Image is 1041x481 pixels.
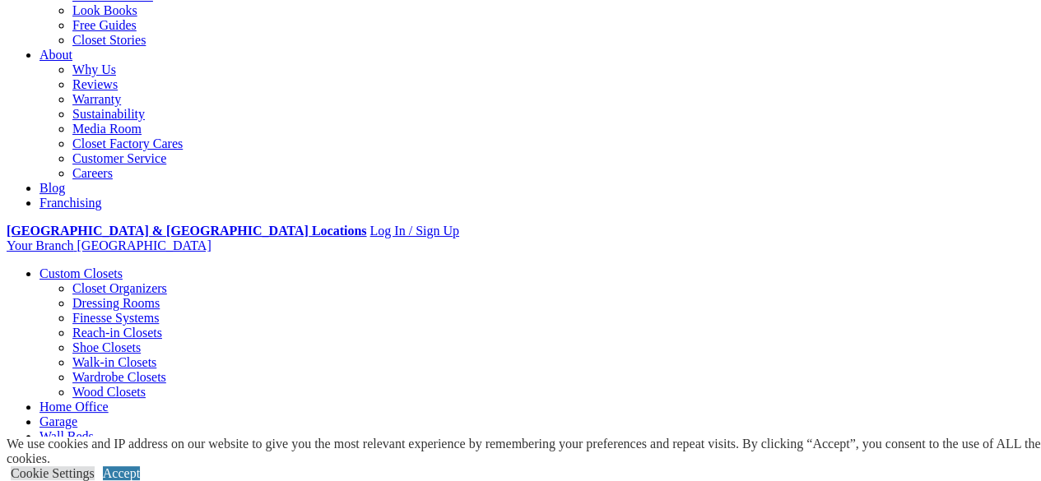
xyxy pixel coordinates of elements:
[72,340,141,354] a: Shoe Closets
[7,238,73,252] span: Your Branch
[72,122,142,136] a: Media Room
[7,437,1041,466] div: We use cookies and IP address on our website to give you the most relevant experience by remember...
[40,266,123,280] a: Custom Closets
[72,385,146,399] a: Wood Closets
[72,18,137,32] a: Free Guides
[72,311,159,325] a: Finesse Systems
[11,466,95,480] a: Cookie Settings
[72,281,167,295] a: Closet Organizers
[40,429,94,443] a: Wall Beds
[40,48,72,62] a: About
[72,296,160,310] a: Dressing Rooms
[72,92,121,106] a: Warranty
[72,62,116,76] a: Why Us
[72,107,145,121] a: Sustainability
[72,151,166,165] a: Customer Service
[72,136,183,150] a: Closet Factory Cares
[40,400,109,414] a: Home Office
[72,3,137,17] a: Look Books
[72,77,118,91] a: Reviews
[103,466,140,480] a: Accept
[77,238,211,252] span: [GEOGRAPHIC_DATA]
[72,355,156,369] a: Walk-in Closets
[369,224,458,238] a: Log In / Sign Up
[72,33,146,47] a: Closet Stories
[72,370,166,384] a: Wardrobe Closets
[72,326,162,340] a: Reach-in Closets
[72,166,113,180] a: Careers
[40,181,65,195] a: Blog
[7,238,211,252] a: Your Branch [GEOGRAPHIC_DATA]
[40,196,102,210] a: Franchising
[7,224,366,238] a: [GEOGRAPHIC_DATA] & [GEOGRAPHIC_DATA] Locations
[40,414,77,428] a: Garage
